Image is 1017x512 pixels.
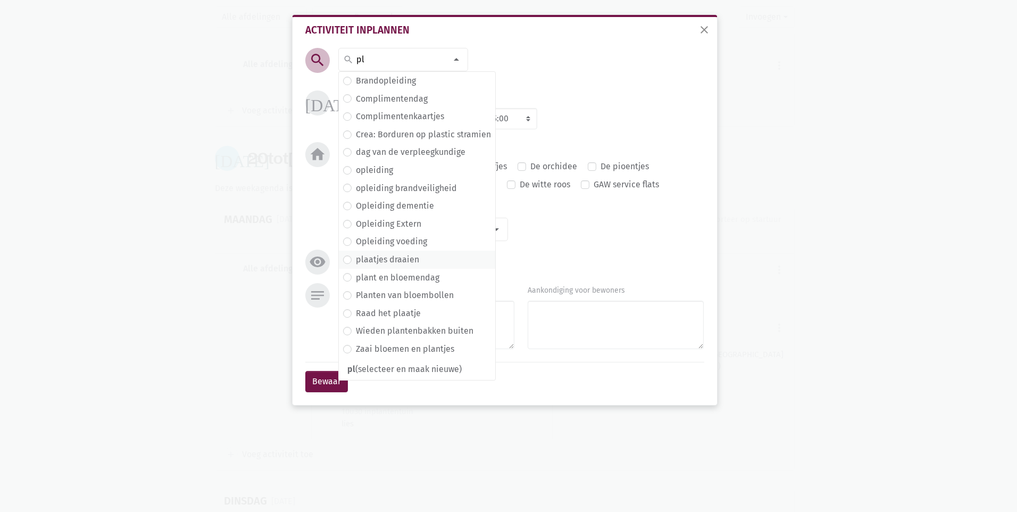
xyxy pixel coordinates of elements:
[347,364,355,374] span: pl
[528,285,625,296] label: Aankondiging voor bewoners
[339,362,495,376] span: (selecteer en maak nieuwe)
[530,160,577,174] label: De orchidee
[356,145,465,159] label: dag van de verpleegkundige
[356,128,491,142] label: Crea: Borduren op plastic stramien
[356,288,454,302] label: Planten van bloembollen
[694,19,715,43] button: sluiten
[305,94,360,111] i: [DATE]
[356,110,444,123] label: Complimentenkaartjes
[309,146,326,163] i: home
[356,181,457,195] label: opleiding brandveiligheid
[356,271,439,285] label: plant en bloemendag
[305,26,704,35] div: Activiteit inplannen
[309,253,326,270] i: visibility
[601,160,649,174] label: De pioentjes
[356,199,434,213] label: Opleiding dementie
[309,52,326,69] i: search
[356,307,421,320] label: Raad het plaatje
[356,253,419,267] label: plaatjes draaien
[356,92,428,106] label: Complimentendag
[356,235,427,249] label: Opleiding voeding
[356,342,454,356] label: Zaai bloemen en plantjes
[520,178,570,192] label: De witte roos
[698,23,711,36] span: close
[594,178,659,192] label: GAW service flats
[305,371,348,392] button: Bewaar
[356,163,393,177] label: opleiding
[356,74,416,88] label: Brandopleiding
[356,217,421,231] label: Opleiding Extern
[309,287,326,304] i: notes
[356,324,473,338] label: Wieden plantenbakken buiten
